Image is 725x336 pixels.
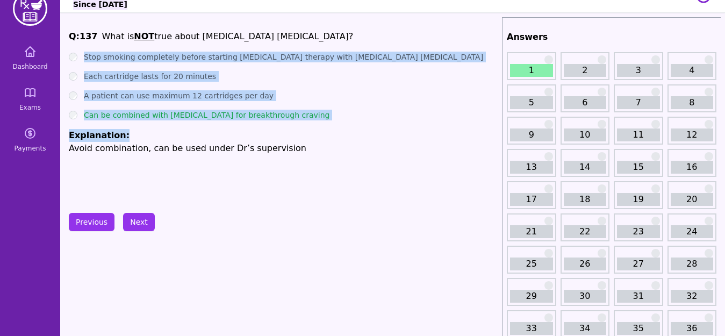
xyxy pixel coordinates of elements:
[510,64,553,77] a: 1
[4,39,56,77] a: Dashboard
[617,290,660,303] a: 31
[617,322,660,335] a: 35
[69,130,130,140] span: Explanation:
[510,193,553,206] a: 17
[510,225,553,238] a: 21
[510,290,553,303] a: 29
[19,103,41,112] span: Exams
[617,128,660,141] a: 11
[564,64,607,77] a: 2
[564,225,607,238] a: 22
[671,322,714,335] a: 36
[84,52,483,62] label: Stop smoking completely before starting [MEDICAL_DATA] therapy with [MEDICAL_DATA] [MEDICAL_DATA]
[617,193,660,206] a: 19
[84,71,216,82] label: Each cartridge lasts for 20 minutes
[4,80,56,118] a: Exams
[671,290,714,303] a: 32
[617,64,660,77] a: 3
[671,96,714,109] a: 8
[671,225,714,238] a: 24
[564,96,607,109] a: 6
[69,142,498,155] p: Avoid combination, can be used under Dr’s supervision
[564,290,607,303] a: 30
[564,193,607,206] a: 18
[12,62,47,71] span: Dashboard
[510,161,553,174] a: 13
[510,322,553,335] a: 33
[15,144,46,153] span: Payments
[134,31,154,41] u: NOT
[564,322,607,335] a: 34
[84,110,329,120] label: Can be combined with [MEDICAL_DATA] for breakthrough craving
[617,96,660,109] a: 7
[102,30,353,43] p: What is true about [MEDICAL_DATA] [MEDICAL_DATA]?
[69,30,97,43] h1: Q: 137
[84,90,274,101] label: A patient can use maximum 12 cartridges per day
[617,258,660,270] a: 27
[564,161,607,174] a: 14
[510,96,553,109] a: 5
[4,120,56,159] a: Payments
[564,128,607,141] a: 10
[123,213,155,231] button: Next
[617,225,660,238] a: 23
[671,161,714,174] a: 16
[671,258,714,270] a: 28
[507,31,716,44] h2: Answers
[671,128,714,141] a: 12
[671,64,714,77] a: 4
[564,258,607,270] a: 26
[510,258,553,270] a: 25
[510,128,553,141] a: 9
[671,193,714,206] a: 20
[617,161,660,174] a: 15
[69,213,114,231] button: Previous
